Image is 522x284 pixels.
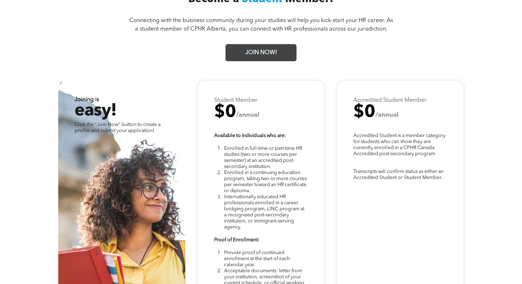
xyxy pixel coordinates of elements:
[353,104,375,121] span: $0
[224,194,304,230] span: Internationally educated HR professionals enrolled in a career bridging program, LINC program at ...
[353,98,426,103] strong: Accredited Student Member
[224,170,307,193] span: Enrolled in a continuing education program, taking two or more courses per semester toward an HR ...
[225,44,297,61] a: JOIN NOW!
[353,169,444,180] span: Transcripts will confirm status as either an Accredited Student or Student Member.
[214,237,259,242] strong: Proof of Enrollment:
[129,18,393,32] span: Connecting with the business community during your studies will help you kick-start your HR caree...
[224,250,290,267] span: Provide proof of continued enrollment at the start of each calendar year.
[214,98,257,103] strong: Student Member
[353,133,446,156] span: Accredited Student is a member category for students who can show they are currently enrolled in ...
[75,102,116,120] span: easy!
[243,46,279,60] span: JOIN NOW!
[214,133,286,138] strong: Available to individuals who are:
[224,146,302,169] span: Enrolled in full-time or part-time HR studies (two or more courses per semester) at an accredited...
[214,104,236,121] span: $0
[75,122,161,133] span: Click the "Join Now" button to create a profile and submit your application!
[75,97,99,102] strong: Joining is
[375,112,398,118] span: /annual
[236,112,259,118] span: /annual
